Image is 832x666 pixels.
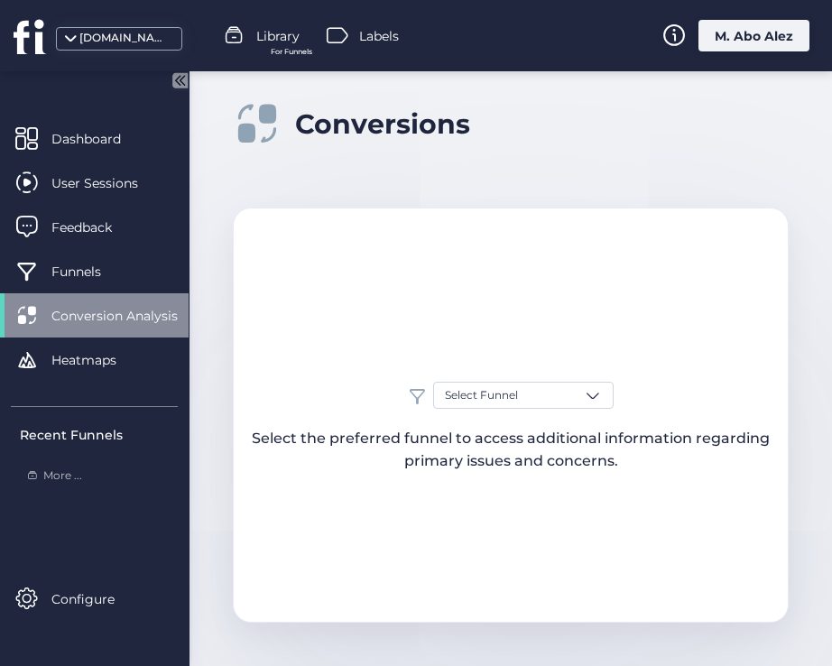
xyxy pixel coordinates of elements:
[51,217,139,237] span: Feedback
[359,26,399,46] span: Labels
[79,30,170,47] div: [DOMAIN_NAME]
[51,350,143,370] span: Heatmaps
[51,262,128,282] span: Funnels
[51,589,142,609] span: Configure
[51,306,205,326] span: Conversion Analysis
[271,46,312,58] span: For Funnels
[20,425,178,445] div: Recent Funnels
[51,129,148,149] span: Dashboard
[698,20,809,51] div: M. Abo Alez
[234,427,788,472] div: Select the preferred funnel to access additional information regarding primary issues and concerns.
[295,107,470,141] div: Conversions
[256,26,300,46] span: Library
[51,173,165,193] span: User Sessions
[43,467,82,485] span: More ...
[445,387,518,404] span: Select Funnel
